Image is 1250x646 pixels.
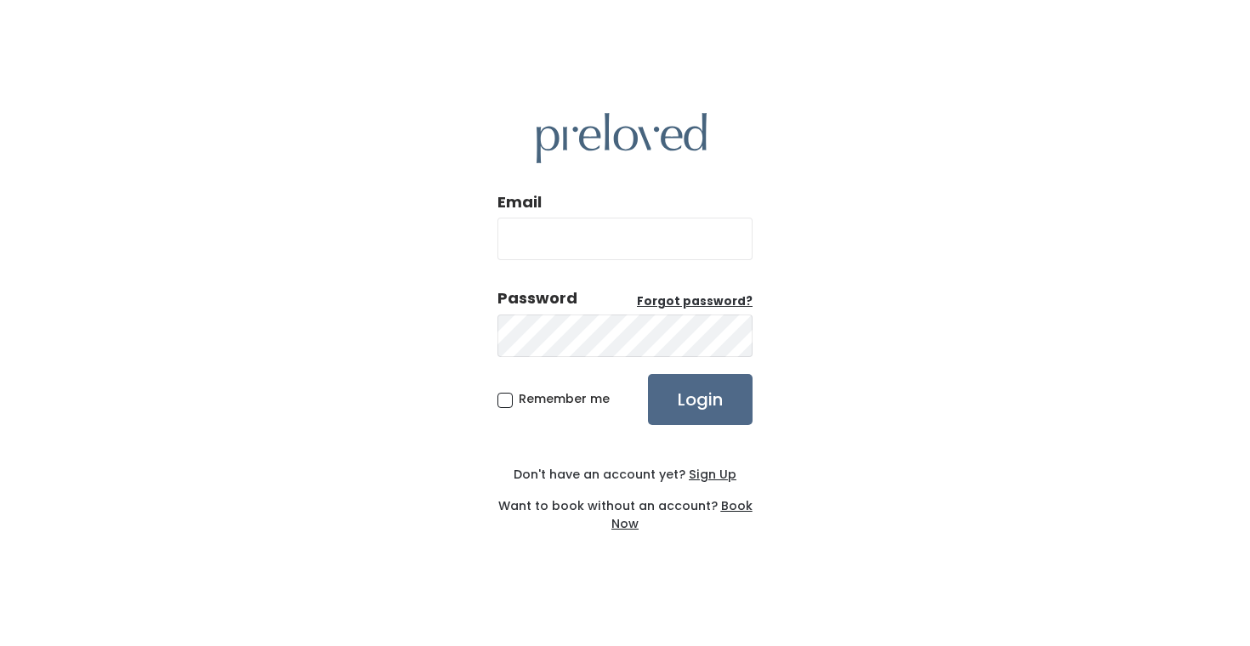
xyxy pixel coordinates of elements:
[519,390,610,407] span: Remember me
[497,466,753,484] div: Don't have an account yet?
[497,484,753,533] div: Want to book without an account?
[611,497,753,532] a: Book Now
[537,113,707,163] img: preloved logo
[685,466,736,483] a: Sign Up
[637,293,753,310] a: Forgot password?
[689,466,736,483] u: Sign Up
[648,374,753,425] input: Login
[497,191,542,213] label: Email
[497,287,577,309] div: Password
